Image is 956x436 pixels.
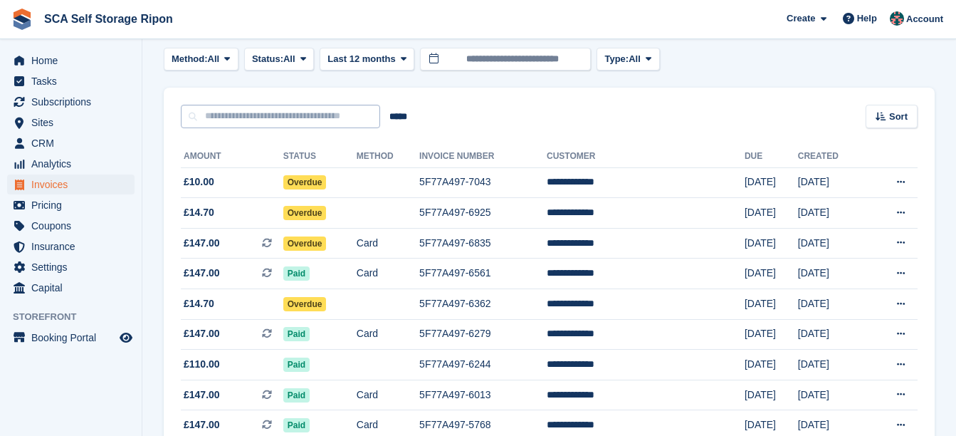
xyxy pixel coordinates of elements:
[283,237,327,251] span: Overdue
[7,175,135,194] a: menu
[283,388,310,403] span: Paid
[184,266,220,281] span: £147.00
[283,175,327,190] span: Overdue
[597,48,659,71] button: Type: All
[31,113,117,133] span: Sites
[244,48,314,71] button: Status: All
[31,278,117,298] span: Capital
[604,52,629,66] span: Type:
[184,205,214,220] span: £14.70
[184,357,220,372] span: £110.00
[13,310,142,324] span: Storefront
[31,328,117,348] span: Booking Portal
[184,236,220,251] span: £147.00
[798,289,867,320] td: [DATE]
[7,71,135,91] a: menu
[7,51,135,71] a: menu
[745,198,798,229] td: [DATE]
[184,326,220,341] span: £147.00
[164,48,238,71] button: Method: All
[7,154,135,174] a: menu
[283,145,357,168] th: Status
[283,206,327,220] span: Overdue
[31,237,117,256] span: Insurance
[798,380,867,410] td: [DATE]
[320,48,414,71] button: Last 12 months
[889,110,908,124] span: Sort
[31,216,117,236] span: Coupons
[798,259,867,289] td: [DATE]
[327,52,395,66] span: Last 12 months
[31,195,117,215] span: Pricing
[357,145,419,168] th: Method
[745,259,798,289] td: [DATE]
[7,113,135,133] a: menu
[745,350,798,380] td: [DATE]
[184,175,214,190] span: £10.00
[31,92,117,112] span: Subscriptions
[419,228,547,259] td: 5F77A497-6835
[283,52,295,66] span: All
[31,133,117,153] span: CRM
[7,216,135,236] a: menu
[798,319,867,350] td: [DATE]
[357,319,419,350] td: Card
[798,198,867,229] td: [DATE]
[11,9,33,30] img: stora-icon-8386f47178a22dfd0bd8f6a31ec36ba5ce8667c1dd55bd0f319d3a0aa187defe.svg
[7,133,135,153] a: menu
[419,259,547,289] td: 5F77A497-6561
[419,350,547,380] td: 5F77A497-6244
[31,51,117,71] span: Home
[283,266,310,281] span: Paid
[745,145,798,168] th: Due
[38,7,179,31] a: SCA Self Storage Ripon
[7,278,135,298] a: menu
[419,319,547,350] td: 5F77A497-6279
[419,145,547,168] th: Invoice Number
[31,71,117,91] span: Tasks
[357,259,419,289] td: Card
[357,380,419,410] td: Card
[7,195,135,215] a: menu
[419,380,547,410] td: 5F77A497-6013
[283,418,310,432] span: Paid
[117,329,135,346] a: Preview store
[7,92,135,112] a: menu
[283,297,327,311] span: Overdue
[745,289,798,320] td: [DATE]
[208,52,220,66] span: All
[357,228,419,259] td: Card
[7,257,135,277] a: menu
[745,167,798,198] td: [DATE]
[7,328,135,348] a: menu
[547,145,745,168] th: Customer
[7,237,135,256] a: menu
[252,52,283,66] span: Status:
[172,52,208,66] span: Method:
[745,228,798,259] td: [DATE]
[419,167,547,198] td: 5F77A497-7043
[419,198,547,229] td: 5F77A497-6925
[798,350,867,380] td: [DATE]
[798,228,867,259] td: [DATE]
[798,145,867,168] th: Created
[181,145,283,168] th: Amount
[31,175,117,194] span: Invoices
[184,417,220,432] span: £147.00
[184,388,220,403] span: £147.00
[184,296,214,311] span: £14.70
[857,11,877,26] span: Help
[745,380,798,410] td: [DATE]
[31,154,117,174] span: Analytics
[419,289,547,320] td: 5F77A497-6362
[787,11,815,26] span: Create
[798,167,867,198] td: [DATE]
[629,52,641,66] span: All
[283,358,310,372] span: Paid
[31,257,117,277] span: Settings
[283,327,310,341] span: Paid
[906,12,943,26] span: Account
[745,319,798,350] td: [DATE]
